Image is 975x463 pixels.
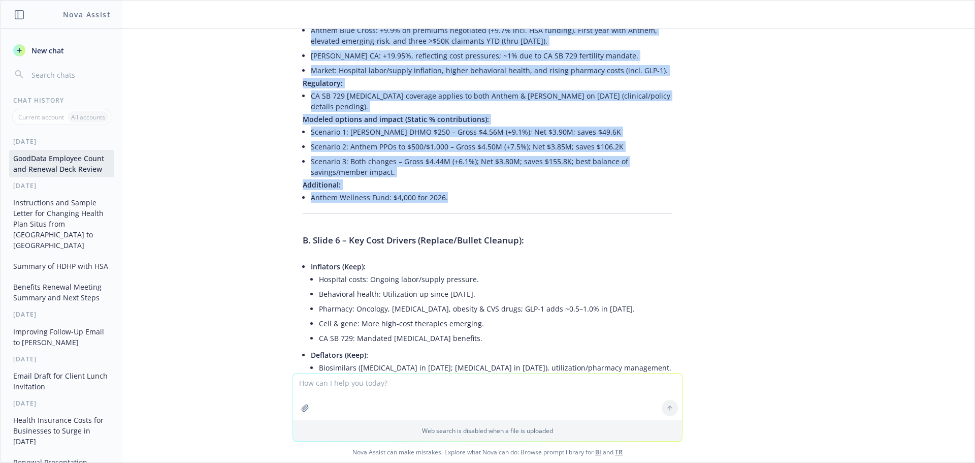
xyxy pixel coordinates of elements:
li: [PERSON_NAME] CA: +19.95%, reflecting cost pressures; ~1% due to CA SB 729 fertility mandate. [311,48,672,63]
li: Scenario 1: [PERSON_NAME] DHMO $250 – Gross $4.56M (+9.1%); Net $3.90M; saves $49.6K [311,125,672,139]
button: Summary of HDHP with HSA [9,258,114,274]
li: Pharmacy: Oncology, [MEDICAL_DATA], obesity & CVS drugs; GLP-1 adds ~0.5–1.0% in [DATE]. [319,301,672,316]
li: Scenario 2: Anthem PPOs to $500/$1,000 – Gross $4.50M (+7.5%); Net $3.85M; saves $106.2K [311,139,672,154]
h1: Nova Assist [63,9,111,20]
div: [DATE] [1,181,122,190]
span: Modeled options and impact (Static % contributions): [303,114,489,124]
div: [DATE] [1,355,122,363]
li: Anthem Wellness Fund: $4,000 for 2026. [311,190,672,205]
div: [DATE] [1,399,122,408]
button: Benefits Renewal Meeting Summary and Next Steps [9,279,114,306]
button: Instructions and Sample Letter for Changing Health Plan Situs from [GEOGRAPHIC_DATA] to [GEOGRAPH... [9,194,114,254]
button: GoodData Employee Count and Renewal Deck Review [9,150,114,177]
p: Current account [18,113,64,121]
div: [DATE] [1,310,122,319]
button: Improving Follow-Up Email to [PERSON_NAME] [9,323,114,351]
span: Nova Assist can make mistakes. Explore what Nova can do: Browse prompt library for and [5,442,970,462]
div: Chat History [1,96,122,105]
li: Cell & gene: More high-cost therapies emerging. [319,316,672,331]
p: All accounts [71,113,105,121]
button: Email Draft for Client Lunch Invitation [9,367,114,395]
span: Deflators (Keep): [311,350,368,360]
span: Inflators (Keep): [311,262,366,271]
span: Regulatory: [303,78,343,88]
li: Biosimilars ([MEDICAL_DATA] in [DATE]; [MEDICAL_DATA] in [DATE]), utilization/pharmacy management. [319,360,672,375]
li: CA SB 729 [MEDICAL_DATA] coverage applies to both Anthem & [PERSON_NAME] on [DATE] (clinical/poli... [311,88,672,114]
div: [DATE] [1,137,122,146]
button: Health Insurance Costs for Businesses to Surge in [DATE] [9,412,114,450]
li: Behavioral health: Utilization up since [DATE]. [319,287,672,301]
li: CA SB 729: Mandated [MEDICAL_DATA] benefits. [319,331,672,346]
a: TR [615,448,623,456]
li: Hospital costs: Ongoing labor/supply pressure. [319,272,672,287]
a: BI [595,448,601,456]
li: Scenario 3: Both changes – Gross $4.44M (+6.1%); Net $3.80M; saves $155.8K; best balance of savin... [311,154,672,179]
button: New chat [9,41,114,59]
li: Market: Hospital labor/supply inflation, higher behavioral health, and rising pharmacy costs (inc... [311,63,672,78]
input: Search chats [29,68,110,82]
span: New chat [29,45,64,56]
span: Additional: [303,180,341,190]
li: Anthem Blue Cross: +9.9% on premiums negotiated (+9.7% incl. HSA funding). First year with Anthem... [311,23,672,48]
p: Web search is disabled when a file is uploaded [299,426,676,435]
h4: B. Slide 6 – Key Cost Drivers (Replace/Bullet Cleanup): [303,234,672,247]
